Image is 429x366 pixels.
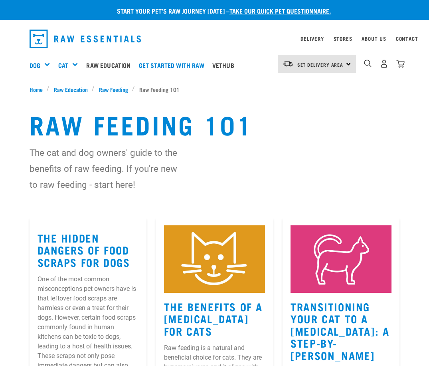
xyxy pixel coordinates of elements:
[23,26,406,51] nav: dropdown navigation
[291,303,389,358] a: Transitioning Your Cat to a [MEDICAL_DATA]: A Step-by-[PERSON_NAME]
[164,225,265,293] img: Instagram_Core-Brand_Wildly-Good-Nutrition-2.jpg
[380,60,388,68] img: user.png
[164,303,263,334] a: The Benefits Of A [MEDICAL_DATA] For Cats
[58,60,68,70] a: Cat
[137,49,210,81] a: Get started with Raw
[283,60,293,68] img: van-moving.png
[49,85,92,93] a: Raw Education
[30,109,400,138] h1: Raw Feeding 101
[334,37,352,40] a: Stores
[297,63,344,66] span: Set Delivery Area
[396,60,405,68] img: home-icon@2x.png
[99,85,128,93] span: Raw Feeding
[30,30,141,48] img: Raw Essentials Logo
[30,145,178,193] p: The cat and dog owners' guide to the benefits of raw feeding. If you're new to raw feeding - star...
[30,85,47,93] a: Home
[30,85,43,93] span: Home
[95,85,132,93] a: Raw Feeding
[210,49,240,81] a: Vethub
[300,37,324,40] a: Delivery
[396,37,418,40] a: Contact
[30,85,400,93] nav: breadcrumbs
[229,9,331,12] a: take our quick pet questionnaire.
[30,60,40,70] a: Dog
[362,37,386,40] a: About Us
[364,60,372,67] img: home-icon-1@2x.png
[291,225,391,293] img: Instagram_Core-Brand_Wildly-Good-Nutrition-13.jpg
[84,49,136,81] a: Raw Education
[38,235,130,265] a: The Hidden Dangers of Food Scraps for Dogs
[54,85,88,93] span: Raw Education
